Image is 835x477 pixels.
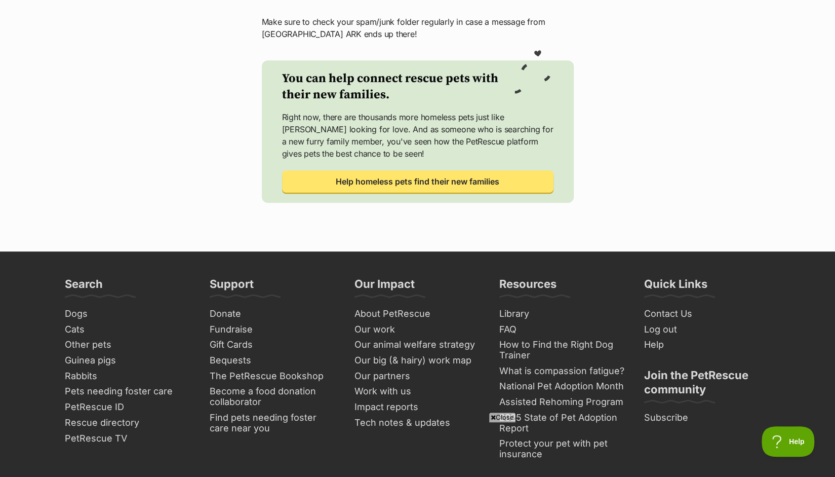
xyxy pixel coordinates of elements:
[644,368,771,402] h3: Join the PetRescue community
[644,277,707,297] h3: Quick Links
[61,384,195,399] a: Pets needing foster care
[61,353,195,369] a: Guinea pigs
[762,426,815,457] iframe: Help Scout Beacon - Open
[640,337,775,353] a: Help
[499,277,556,297] h3: Resources
[640,322,775,338] a: Log out
[350,415,485,431] a: Tech notes & updates
[206,322,340,338] a: Fundraise
[350,306,485,322] a: About PetRescue
[61,306,195,322] a: Dogs
[336,175,499,188] span: Help homeless pets find their new families
[206,369,340,384] a: The PetRescue Bookshop
[354,277,415,297] h3: Our Impact
[262,16,574,40] p: Make sure to check your spam/junk folder regularly in case a message from [GEOGRAPHIC_DATA] ARK e...
[282,170,553,193] a: Help homeless pets find their new families
[495,337,630,363] a: How to Find the Right Dog Trainer
[495,394,630,410] a: Assisted Rehoming Program
[61,322,195,338] a: Cats
[489,412,516,422] span: Close
[495,379,630,394] a: National Pet Adoption Month
[640,410,775,426] a: Subscribe
[282,70,513,103] h2: You can help connect rescue pets with their new families.
[350,399,485,415] a: Impact reports
[640,306,775,322] a: Contact Us
[206,337,340,353] a: Gift Cards
[495,306,630,322] a: Library
[350,384,485,399] a: Work with us
[350,322,485,338] a: Our work
[495,322,630,338] a: FAQ
[350,353,485,369] a: Our big (& hairy) work map
[61,369,195,384] a: Rabbits
[350,369,485,384] a: Our partners
[206,384,340,410] a: Become a food donation collaborator
[65,277,103,297] h3: Search
[206,353,340,369] a: Bequests
[210,277,254,297] h3: Support
[61,431,195,447] a: PetRescue TV
[61,399,195,415] a: PetRescue ID
[495,410,630,436] a: 2025 State of Pet Adoption Report
[172,426,663,472] iframe: Advertisement
[350,337,485,353] a: Our animal welfare strategy
[206,410,340,436] a: Find pets needing foster care near you
[282,111,553,160] p: Right now, there are thousands more homeless pets just like [PERSON_NAME] looking for love. And a...
[61,337,195,353] a: Other pets
[61,415,195,431] a: Rescue directory
[206,306,340,322] a: Donate
[495,363,630,379] a: What is compassion fatigue?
